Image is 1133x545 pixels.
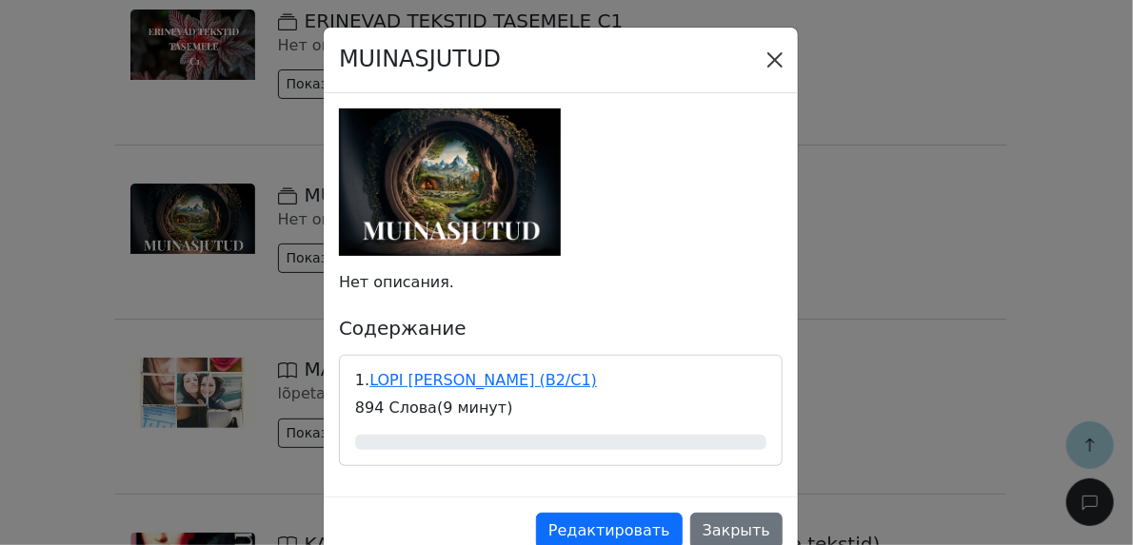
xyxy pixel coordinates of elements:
a: LOPI [PERSON_NAME] (B2/C1) [369,371,597,389]
p: 894 Слова ( 9 минут ) [355,397,766,419]
h5: Содержание [339,317,783,340]
p: Нет описания. [339,271,783,294]
div: MUINASJUTUD [339,43,501,77]
button: Close [760,45,790,75]
h6: 1. [355,371,766,389]
img: MUINASJUTUD [339,108,561,256]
